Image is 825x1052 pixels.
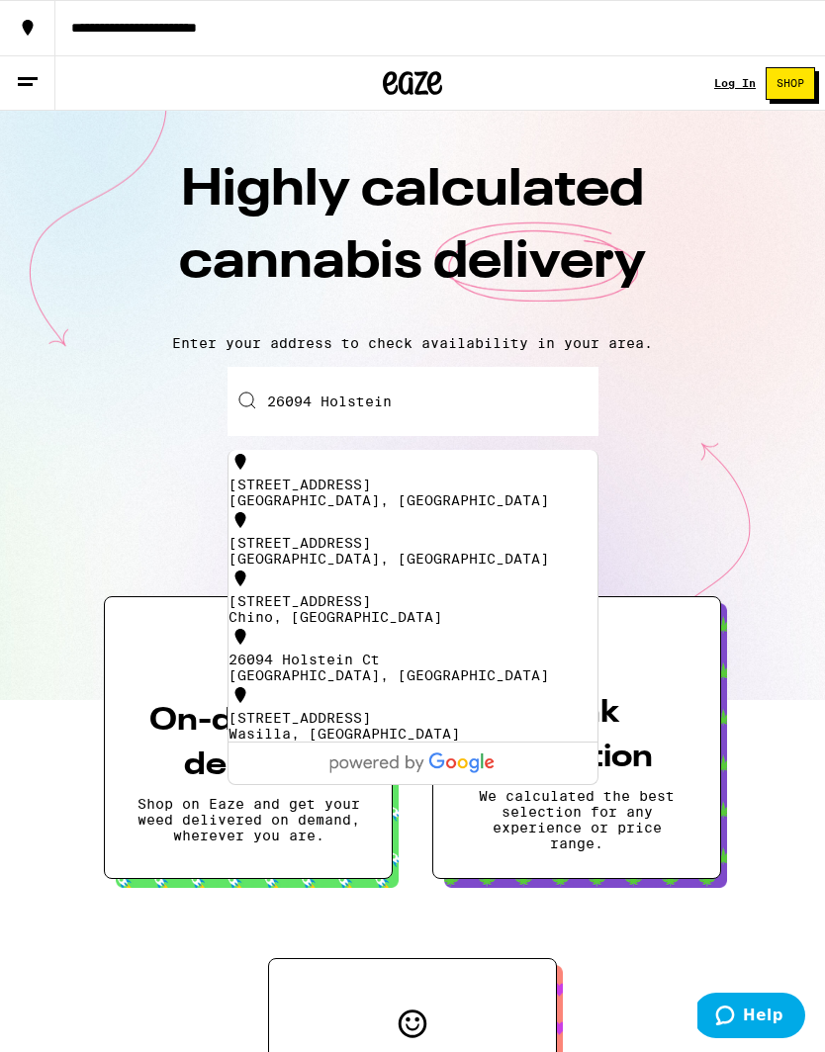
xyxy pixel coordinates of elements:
button: On-demand deliveryShop on Eaze and get your weed delivered on demand, wherever you are. [104,596,393,879]
div: Wasilla, [GEOGRAPHIC_DATA] [229,726,597,742]
iframe: Opens a widget where you can find more information [697,993,805,1042]
img: location.svg [229,625,252,649]
p: Enter your address to check availability in your area. [20,335,805,351]
p: Shop on Eaze and get your weed delivered on demand, wherever you are. [137,796,360,843]
h1: Highly calculated cannabis delivery [66,155,759,319]
div: [GEOGRAPHIC_DATA], [GEOGRAPHIC_DATA] [229,492,597,508]
div: [STREET_ADDRESS] [229,477,597,492]
img: location.svg [229,508,252,532]
p: We calculated the best selection for any experience or price range. [465,788,688,851]
div: [GEOGRAPHIC_DATA], [GEOGRAPHIC_DATA] [229,667,597,683]
div: Chino, [GEOGRAPHIC_DATA] [229,609,597,625]
div: [STREET_ADDRESS] [229,535,597,551]
h3: On-demand delivery [137,699,360,788]
img: location.svg [229,567,252,590]
input: Enter your delivery address [228,367,598,436]
button: Shop [766,67,815,100]
div: 26094 Holstein Ct [229,652,597,667]
div: [GEOGRAPHIC_DATA], [GEOGRAPHIC_DATA] [229,551,597,567]
div: [STREET_ADDRESS] [229,593,597,609]
div: [STREET_ADDRESS] [229,710,597,726]
div: Log In [714,77,756,89]
img: location.svg [229,450,252,474]
img: location.svg [229,683,252,707]
span: Shop [777,78,804,89]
